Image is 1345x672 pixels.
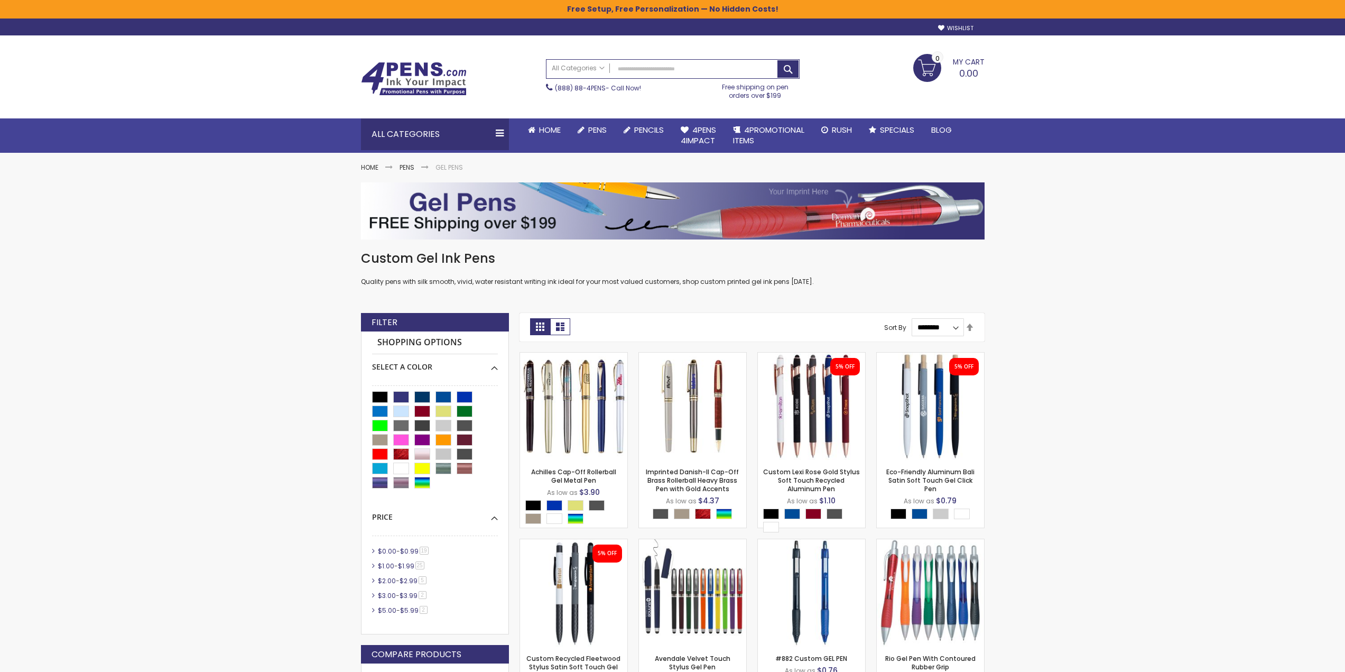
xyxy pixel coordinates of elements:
[615,118,672,142] a: Pencils
[546,500,562,511] div: Blue
[598,550,617,557] div: 5% OFF
[378,561,394,570] span: $1.00
[546,60,610,77] a: All Categories
[923,118,960,142] a: Blog
[568,513,583,524] div: Assorted
[361,182,985,240] img: Gel Pens
[639,353,746,460] img: Imprinted Danish-II Cap-Off Brass Rollerball Heavy Brass Pen with Gold Accents
[579,487,600,498] span: $3.90
[885,654,976,671] a: Rio Gel Pen With Contoured Rubber Grip
[784,509,800,519] div: Dark Blue
[372,504,498,522] div: Price
[555,84,641,93] span: - Call Now!
[398,561,414,570] span: $1.99
[361,62,467,96] img: 4Pens Custom Pens and Promotional Products
[419,591,426,599] span: 2
[763,509,865,535] div: Select A Color
[836,363,855,371] div: 5% OFF
[531,467,616,485] a: Achilles Cap-Off Rollerball Gel Metal Pen
[375,606,431,615] a: $5.00-$5.992
[539,124,561,135] span: Home
[827,509,842,519] div: Gunmetal
[674,509,690,519] div: Nickel
[588,124,607,135] span: Pens
[569,118,615,142] a: Pens
[938,24,973,32] a: Wishlist
[933,509,949,519] div: Grey Light
[530,318,550,335] strong: Grid
[639,539,746,548] a: Avendale Velvet Touch Stylus Gel Pen
[711,79,800,100] div: Free shipping on pen orders over $199
[372,317,397,328] strong: Filter
[378,591,396,600] span: $3.00
[375,576,430,585] a: $2.00-$2.995
[884,323,906,332] label: Sort By
[935,53,940,63] span: 0
[400,576,418,585] span: $2.99
[695,509,711,519] div: Marble Burgundy
[877,539,984,548] a: Rio Gel Pen With Contoured Rubber Grip
[959,67,978,80] span: 0.00
[860,118,923,142] a: Specials
[639,352,746,361] a: Imprinted Danish-II Cap-Off Brass Rollerball Heavy Brass Pen with Gold Accents
[698,495,719,506] span: $4.37
[819,495,836,506] span: $1.10
[400,547,419,556] span: $0.99
[420,547,429,555] span: 19
[653,509,737,522] div: Select A Color
[646,467,739,493] a: Imprinted Danish-II Cap-Off Brass Rollerball Heavy Brass Pen with Gold Accents
[552,64,605,72] span: All Categories
[520,118,569,142] a: Home
[886,467,975,493] a: Eco-Friendly Aluminum Bali Satin Soft Touch Gel Click Pen
[725,118,813,153] a: 4PROMOTIONALITEMS
[954,363,973,371] div: 5% OFF
[666,496,697,505] span: As low as
[378,547,396,556] span: $0.00
[832,124,852,135] span: Rush
[375,561,428,570] a: $1.00-$1.9925
[419,576,426,584] span: 5
[912,509,927,519] div: Dark Blue
[372,649,461,660] strong: Compare Products
[891,509,906,519] div: Black
[525,513,541,524] div: Nickel
[378,606,396,615] span: $5.00
[361,163,378,172] a: Home
[400,163,414,172] a: Pens
[913,54,985,80] a: 0.00 0
[546,513,562,524] div: White
[775,654,847,663] a: #882 Custom GEL PEN
[954,509,970,519] div: White
[681,124,716,146] span: 4Pens 4impact
[877,352,984,361] a: Eco-Friendly Aluminum Bali Satin Soft Touch Gel Click Pen
[634,124,664,135] span: Pencils
[400,591,418,600] span: $3.99
[672,118,725,153] a: 4Pens4impact
[936,495,957,506] span: $0.79
[877,353,984,460] img: Eco-Friendly Aluminum Bali Satin Soft Touch Gel Click Pen
[435,163,463,172] strong: Gel Pens
[361,118,509,150] div: All Categories
[877,539,984,647] img: Rio Gel Pen With Contoured Rubber Grip
[525,500,541,511] div: Black
[520,539,627,548] a: Custom Recycled Fleetwood Stylus Satin Soft Touch Gel Click Pen
[568,500,583,511] div: Gold
[758,352,865,361] a: Custom Lexi Rose Gold Stylus Soft Touch Recycled Aluminum Pen
[763,509,779,519] div: Black
[547,488,578,497] span: As low as
[378,576,396,585] span: $2.00
[520,352,627,361] a: Achilles Cap-Off Rollerball Gel Metal Pen
[758,353,865,460] img: Custom Lexi Rose Gold Stylus Soft Touch Recycled Aluminum Pen
[758,539,865,548] a: #882 Custom GEL PEN
[589,500,605,511] div: Gunmetal
[763,522,779,532] div: White
[361,250,985,267] h1: Custom Gel Ink Pens
[891,509,975,522] div: Select A Color
[555,84,606,93] a: (888) 88-4PENS
[716,509,732,519] div: Assorted
[639,539,746,647] img: Avendale Velvet Touch Stylus Gel Pen
[420,606,428,614] span: 2
[653,509,669,519] div: Gunmetal
[813,118,860,142] a: Rush
[400,606,419,615] span: $5.99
